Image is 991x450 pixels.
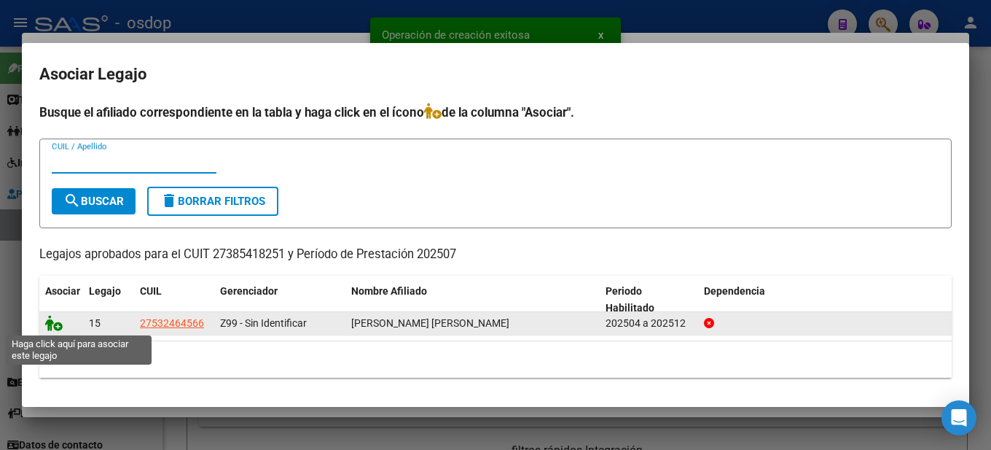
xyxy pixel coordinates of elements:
[214,276,345,324] datatable-header-cell: Gerenciador
[345,276,600,324] datatable-header-cell: Nombre Afiliado
[39,341,952,378] div: 1 registros
[39,103,952,122] h4: Busque el afiliado correspondiente en la tabla y haga click en el ícono de la columna "Asociar".
[941,400,976,435] div: Open Intercom Messenger
[39,276,83,324] datatable-header-cell: Asociar
[39,246,952,264] p: Legajos aprobados para el CUIT 27385418251 y Período de Prestación 202507
[600,276,698,324] datatable-header-cell: Periodo Habilitado
[220,285,278,297] span: Gerenciador
[220,317,307,329] span: Z99 - Sin Identificar
[89,317,101,329] span: 15
[63,195,124,208] span: Buscar
[140,317,204,329] span: 27532464566
[83,276,134,324] datatable-header-cell: Legajo
[63,192,81,209] mat-icon: search
[140,285,162,297] span: CUIL
[606,315,692,332] div: 202504 a 202512
[160,192,178,209] mat-icon: delete
[39,61,952,88] h2: Asociar Legajo
[698,276,952,324] datatable-header-cell: Dependencia
[351,285,427,297] span: Nombre Afiliado
[45,285,80,297] span: Asociar
[89,285,121,297] span: Legajo
[160,195,265,208] span: Borrar Filtros
[134,276,214,324] datatable-header-cell: CUIL
[147,187,278,216] button: Borrar Filtros
[704,285,765,297] span: Dependencia
[351,317,509,329] span: VERA CHAMORRO CAMILA NAYARA
[606,285,654,314] span: Periodo Habilitado
[52,188,136,214] button: Buscar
